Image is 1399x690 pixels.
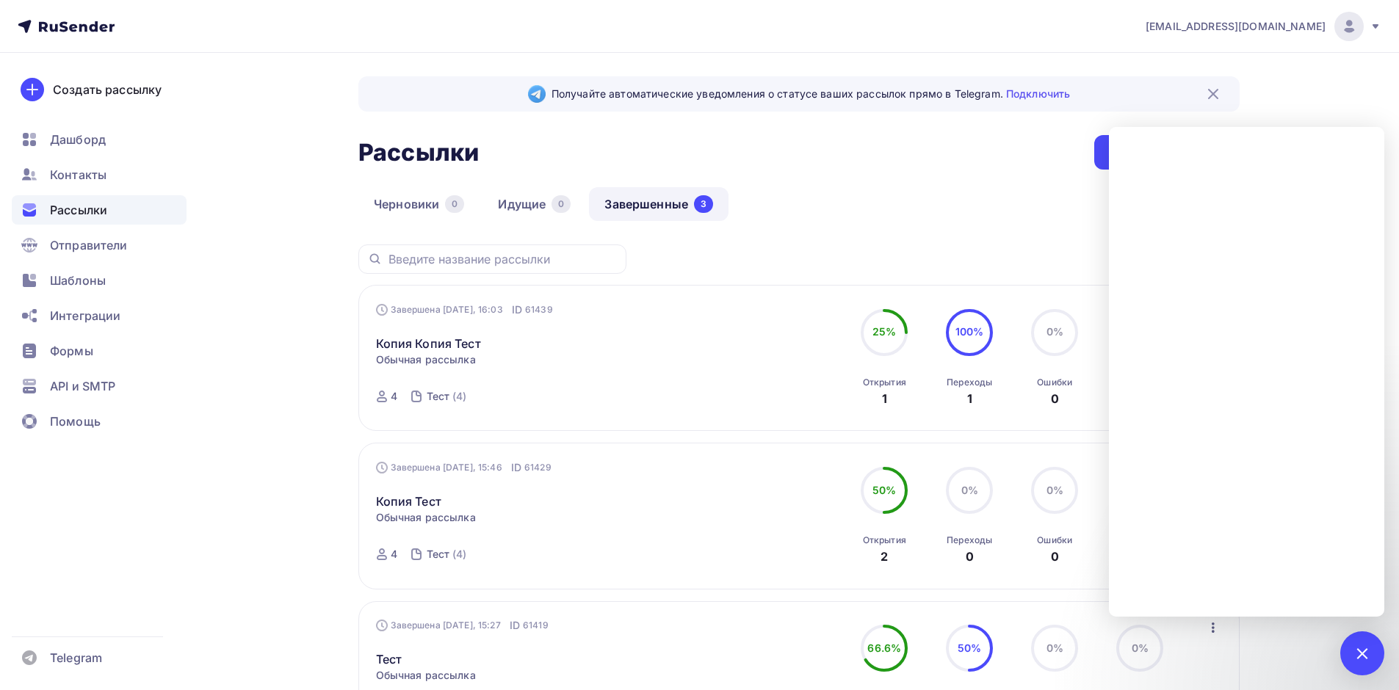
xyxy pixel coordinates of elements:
[50,131,106,148] span: Дашборд
[961,484,978,496] span: 0%
[50,307,120,324] span: Интеграции
[376,618,549,633] div: Завершена [DATE], 15:27
[50,166,106,184] span: Контакты
[358,138,479,167] h2: Рассылки
[523,618,549,633] span: 61419
[445,195,464,213] div: 0
[1051,548,1059,565] div: 0
[958,642,981,654] span: 50%
[12,230,187,260] a: Отправители
[1046,484,1063,496] span: 0%
[391,389,397,404] div: 4
[510,618,520,633] span: ID
[482,187,586,221] a: Идущие0
[1006,87,1070,100] a: Подключить
[528,85,546,103] img: Telegram
[50,413,101,430] span: Помощь
[1046,642,1063,654] span: 0%
[863,534,906,546] div: Открытия
[1132,642,1149,654] span: 0%
[512,302,522,317] span: ID
[50,201,107,219] span: Рассылки
[1037,534,1072,546] div: Ошибки
[452,389,466,404] div: (4)
[966,548,974,565] div: 0
[12,195,187,225] a: Рассылки
[376,650,402,668] a: Тест
[552,87,1070,101] span: Получайте автоматические уведомления о статусе ваших рассылок прямо в Telegram.
[376,510,476,525] span: Обычная рассылка
[12,336,187,366] a: Формы
[12,160,187,189] a: Контакты
[947,534,992,546] div: Переходы
[427,389,450,404] div: Тест
[391,547,397,562] div: 4
[967,390,972,407] div: 1
[376,460,552,475] div: Завершена [DATE], 15:46
[376,352,476,367] span: Обычная рассылка
[50,342,93,360] span: Формы
[50,377,115,395] span: API и SMTP
[872,325,896,338] span: 25%
[50,649,102,667] span: Telegram
[1037,377,1072,388] div: Ошибки
[12,125,187,154] a: Дашборд
[388,251,618,267] input: Введите название рассылки
[376,335,481,352] a: Копия Копия Тест
[358,187,480,221] a: Черновики0
[552,195,571,213] div: 0
[1046,325,1063,338] span: 0%
[376,302,553,317] div: Завершена [DATE], 16:03
[1146,19,1326,34] span: [EMAIL_ADDRESS][DOMAIN_NAME]
[511,460,521,475] span: ID
[53,81,162,98] div: Создать рассылку
[376,493,441,510] a: Копия Тест
[50,272,106,289] span: Шаблоны
[524,460,552,475] span: 61429
[947,377,992,388] div: Переходы
[694,195,713,213] div: 3
[12,266,187,295] a: Шаблоны
[376,668,476,683] span: Обычная рассылка
[589,187,729,221] a: Завершенные3
[525,302,553,317] span: 61439
[867,642,901,654] span: 66.6%
[50,236,128,254] span: Отправители
[1146,12,1381,41] a: [EMAIL_ADDRESS][DOMAIN_NAME]
[882,390,887,407] div: 1
[955,325,984,338] span: 100%
[881,548,888,565] div: 2
[863,377,906,388] div: Открытия
[425,385,469,408] a: Тест (4)
[425,542,469,566] a: Тест (4)
[452,547,466,562] div: (4)
[1051,390,1059,407] div: 0
[872,484,896,496] span: 50%
[427,547,450,562] div: Тест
